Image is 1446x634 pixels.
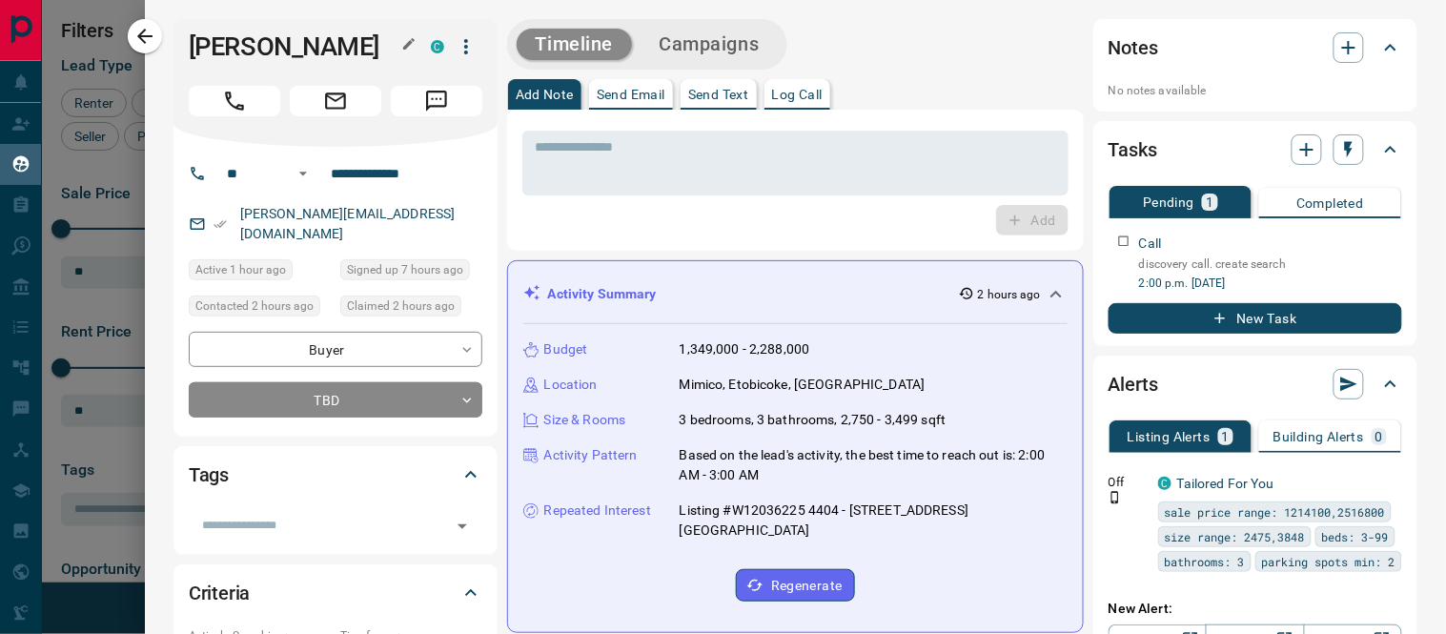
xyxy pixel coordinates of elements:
span: Contacted 2 hours ago [195,297,314,316]
div: Sat Aug 16 2025 [189,296,331,322]
span: parking spots min: 2 [1262,552,1395,571]
div: Notes [1109,25,1402,71]
div: condos.ca [1158,477,1171,490]
span: Call [189,86,280,116]
h2: Notes [1109,32,1158,63]
span: size range: 2475,3848 [1165,527,1305,546]
p: Location [544,375,598,395]
a: Tailored For You [1177,476,1274,491]
p: Pending [1143,195,1194,209]
p: Activity Pattern [544,445,638,465]
div: Tasks [1109,127,1402,173]
p: 0 [1375,430,1383,443]
button: Open [449,513,476,540]
p: Activity Summary [548,284,657,304]
h2: Tasks [1109,134,1157,165]
p: Listing Alerts [1128,430,1211,443]
div: TBD [189,382,482,418]
span: Active 1 hour ago [195,260,286,279]
button: Timeline [517,29,633,60]
button: Open [292,162,315,185]
p: Mimico, Etobicoke, [GEOGRAPHIC_DATA] [680,375,926,395]
span: Signed up 7 hours ago [347,260,463,279]
p: No notes available [1109,82,1402,99]
p: 1 [1206,195,1213,209]
h2: Alerts [1109,369,1158,399]
span: sale price range: 1214100,2516800 [1165,502,1385,522]
p: Building Alerts [1273,430,1364,443]
div: Sat Aug 16 2025 [340,296,482,322]
div: Criteria [189,570,482,616]
p: 1,349,000 - 2,288,000 [680,339,810,359]
p: Send Email [597,88,665,101]
h1: [PERSON_NAME] [189,31,402,62]
div: Sat Aug 16 2025 [340,259,482,286]
button: Campaigns [640,29,778,60]
p: Off [1109,474,1147,491]
div: Tags [189,452,482,498]
button: Regenerate [736,569,855,602]
div: Alerts [1109,361,1402,407]
p: 3 bedrooms, 3 bathrooms, 2,750 - 3,499 sqft [680,410,947,430]
p: Based on the lead's activity, the best time to reach out is: 2:00 AM - 3:00 AM [680,445,1068,485]
p: Add Note [516,88,574,101]
p: Listing #W12036225 4404 - [STREET_ADDRESS][GEOGRAPHIC_DATA] [680,501,1068,541]
h2: Criteria [189,578,251,608]
span: beds: 3-99 [1322,527,1389,546]
div: Sat Aug 16 2025 [189,259,331,286]
div: Buyer [189,332,482,367]
svg: Push Notification Only [1109,491,1122,504]
p: 2:00 p.m. [DATE] [1139,275,1402,292]
p: Call [1139,234,1162,254]
p: Completed [1296,196,1364,210]
p: New Alert: [1109,599,1402,619]
p: Size & Rooms [544,410,626,430]
p: 1 [1222,430,1230,443]
button: New Task [1109,303,1402,334]
p: discovery call. create search [1139,256,1402,273]
p: 2 hours ago [978,286,1041,303]
span: Email [290,86,381,116]
h2: Tags [189,460,229,490]
span: Claimed 2 hours ago [347,297,455,316]
p: Budget [544,339,588,359]
p: Send Text [688,88,749,101]
a: [PERSON_NAME][EMAIL_ADDRESS][DOMAIN_NAME] [240,206,456,241]
div: Activity Summary2 hours ago [523,276,1068,312]
p: Repeated Interest [544,501,651,521]
div: condos.ca [431,40,444,53]
svg: Email Verified [214,217,227,231]
p: Log Call [772,88,823,101]
span: bathrooms: 3 [1165,552,1245,571]
span: Message [391,86,482,116]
